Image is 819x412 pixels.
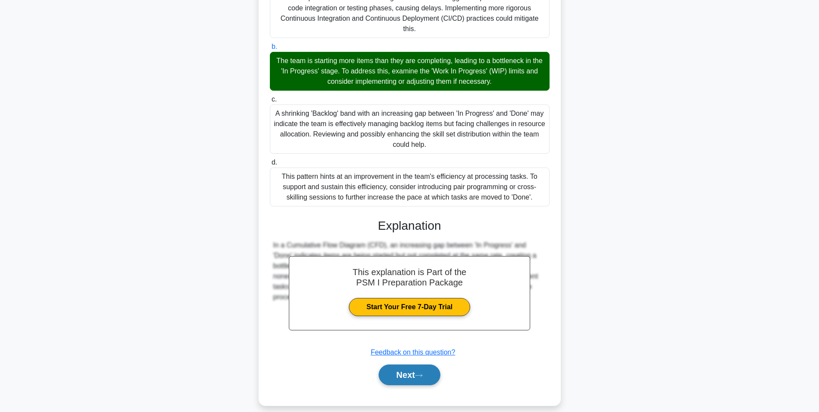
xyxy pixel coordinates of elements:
[270,168,550,206] div: This pattern hints at an improvement in the team's efficiency at processing tasks. To support and...
[371,349,455,356] a: Feedback on this question?
[275,219,544,233] h3: Explanation
[272,43,277,50] span: b.
[379,364,440,385] button: Next
[273,240,546,302] div: In a Cumulative Flow Diagram (CFD), an increasing gap between 'In Progress' and 'Done' indicates ...
[272,158,277,166] span: d.
[270,52,550,91] div: The team is starting more items than they are completing, leading to a bottleneck in the 'In Prog...
[270,105,550,154] div: A shrinking 'Backlog' band with an increasing gap between 'In Progress' and 'Done' may indicate t...
[349,298,470,316] a: Start Your Free 7-Day Trial
[272,95,277,103] span: c.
